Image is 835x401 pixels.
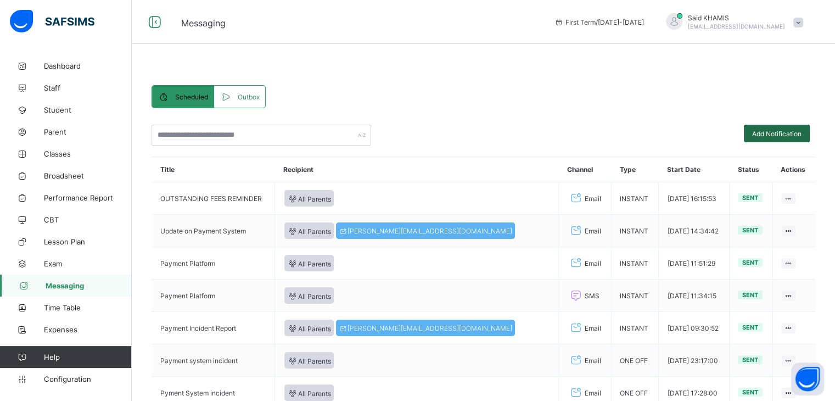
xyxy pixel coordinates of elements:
[152,247,275,280] td: Payment Platform
[44,375,131,383] span: Configuration
[152,182,275,215] td: OUTSTANDING FEES REMINDER
[659,280,730,312] td: [DATE] 11:34:15
[568,257,584,270] i: Email Channel
[659,312,730,344] td: [DATE] 09:30:52
[568,321,584,335] i: Email Channel
[659,344,730,377] td: [DATE] 23:17:00
[287,324,331,333] span: All Parents
[44,325,132,334] span: Expenses
[772,157,815,182] th: Actions
[274,157,558,182] th: Recipient
[585,194,601,203] span: Email
[558,157,611,182] th: Channel
[287,388,331,398] span: All Parents
[152,157,275,182] th: Title
[688,14,785,22] span: Said KHAMIS
[612,215,659,247] td: INSTANT
[742,356,758,364] span: Sent
[287,291,331,300] span: All Parents
[287,356,331,365] span: All Parents
[44,83,132,92] span: Staff
[10,10,94,33] img: safsims
[44,105,132,114] span: Student
[791,363,824,396] button: Open asap
[585,227,601,235] span: Email
[742,194,758,202] span: Sent
[238,93,260,101] span: Outbox
[287,194,331,203] span: All Parents
[655,13,809,31] div: SaidKHAMIS
[568,289,584,302] i: SMS Channel
[688,23,785,30] span: [EMAIL_ADDRESS][DOMAIN_NAME]
[742,291,758,299] span: Sent
[742,324,758,331] span: Sent
[339,324,513,332] span: [PERSON_NAME][EMAIL_ADDRESS][DOMAIN_NAME]
[612,157,659,182] th: Type
[585,389,601,397] span: Email
[752,130,802,138] span: Add Notification
[568,192,584,205] i: Email Channel
[612,182,659,215] td: INSTANT
[612,344,659,377] td: ONE OFF
[568,224,584,237] i: Email Channel
[568,354,584,367] i: Email Channel
[152,344,275,377] td: Payment system incident
[44,353,131,361] span: Help
[729,157,772,182] th: Status
[44,127,132,136] span: Parent
[44,237,132,246] span: Lesson Plan
[175,93,208,101] span: Scheduled
[554,18,644,26] span: session/term information
[44,171,132,180] span: Broadsheet
[612,312,659,344] td: INSTANT
[44,303,132,312] span: Time Table
[659,247,730,280] td: [DATE] 11:51:29
[287,226,331,236] span: All Parents
[152,215,275,247] td: Update on Payment System
[152,312,275,344] td: Payment Incident Report
[46,281,132,290] span: Messaging
[287,259,331,268] span: All Parents
[339,227,513,235] span: [PERSON_NAME][EMAIL_ADDRESS][DOMAIN_NAME]
[742,388,758,396] span: Sent
[44,259,132,268] span: Exam
[44,215,132,224] span: CBT
[152,280,275,312] td: Payment Platform
[612,280,659,312] td: INSTANT
[44,193,132,202] span: Performance Report
[568,386,584,399] i: Email Channel
[585,292,599,300] span: SMS
[659,157,730,182] th: Start Date
[585,259,601,268] span: Email
[585,357,601,365] span: Email
[742,226,758,234] span: Sent
[742,259,758,266] span: Sent
[44,62,132,70] span: Dashboard
[659,182,730,215] td: [DATE] 16:15:53
[659,215,730,247] td: [DATE] 14:34:42
[44,149,132,158] span: Classes
[612,247,659,280] td: INSTANT
[585,324,601,332] span: Email
[181,18,226,29] span: Messaging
